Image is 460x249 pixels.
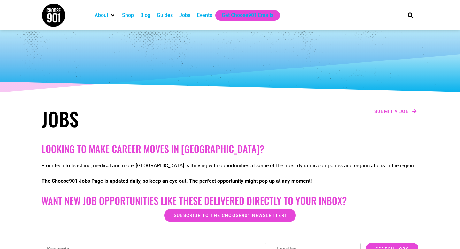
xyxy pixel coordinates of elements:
a: Guides [157,12,173,19]
span: Subscribe to the Choose901 newsletter! [174,213,286,218]
a: About [95,12,108,19]
h2: Want New Job Opportunities like these Delivered Directly to your Inbox? [42,195,418,206]
div: Search [405,10,416,20]
a: Events [197,12,212,19]
h1: Jobs [42,107,227,130]
a: Subscribe to the Choose901 newsletter! [164,209,296,222]
a: Submit a job [372,107,418,116]
a: Blog [140,12,150,19]
h2: Looking to make career moves in [GEOGRAPHIC_DATA]? [42,143,418,155]
nav: Main nav [91,10,397,21]
div: About [91,10,119,21]
strong: The Choose901 Jobs Page is updated daily, so keep an eye out. The perfect opportunity might pop u... [42,178,312,184]
a: Jobs [179,12,190,19]
p: From tech to teaching, medical and more, [GEOGRAPHIC_DATA] is thriving with opportunities at some... [42,162,418,170]
a: Shop [122,12,134,19]
span: Submit a job [374,109,409,114]
a: Get Choose901 Emails [222,12,273,19]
